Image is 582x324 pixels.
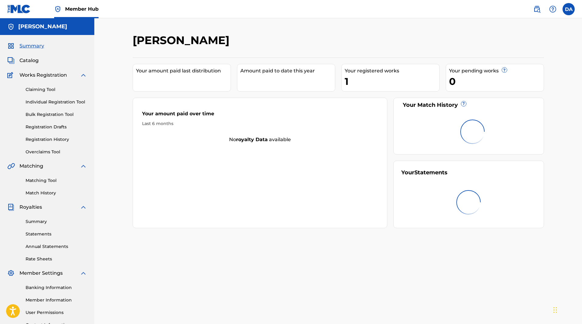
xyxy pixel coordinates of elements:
[552,295,582,324] iframe: Chat Widget
[401,101,536,109] div: Your Match History
[26,124,87,130] a: Registration Drafts
[65,5,99,12] span: Member Hub
[80,270,87,277] img: expand
[142,120,378,127] div: Last 6 months
[549,5,556,13] img: help
[80,204,87,211] img: expand
[401,169,448,177] div: Your Statements
[26,177,87,184] a: Matching Tool
[26,218,87,225] a: Summary
[455,114,490,149] img: preloader
[7,71,15,79] img: Works Registration
[133,136,387,143] div: No available
[461,101,466,106] span: ?
[26,309,87,316] a: User Permissions
[18,23,67,30] h5: damon xtc
[26,297,87,303] a: Member Information
[531,3,543,15] a: Public Search
[240,67,335,75] div: Amount paid to date this year
[26,149,87,155] a: Overclaims Tool
[26,190,87,196] a: Match History
[449,67,544,75] div: Your pending works
[26,231,87,237] a: Statements
[26,256,87,262] a: Rate Sheets
[502,68,507,72] span: ?
[345,67,439,75] div: Your registered works
[7,42,15,50] img: Summary
[19,57,39,64] span: Catalog
[142,110,378,120] div: Your amount paid over time
[26,284,87,291] a: Banking Information
[533,5,541,13] img: search
[80,71,87,79] img: expand
[80,162,87,170] img: expand
[26,111,87,118] a: Bulk Registration Tool
[7,42,44,50] a: SummarySummary
[19,204,42,211] span: Royalties
[19,71,67,79] span: Works Registration
[7,5,31,13] img: MLC Logo
[547,3,559,15] div: Help
[7,23,15,30] img: Accounts
[553,301,557,319] div: Перетащить
[7,204,15,211] img: Royalties
[563,3,575,15] div: User Menu
[26,243,87,250] a: Annual Statements
[7,270,15,277] img: Member Settings
[133,33,232,47] h2: [PERSON_NAME]
[54,5,61,13] img: Top Rightsholder
[19,42,44,50] span: Summary
[19,270,63,277] span: Member Settings
[552,295,582,324] div: Виджет чата
[7,57,15,64] img: Catalog
[26,136,87,143] a: Registration History
[451,185,486,219] img: preloader
[7,57,39,64] a: CatalogCatalog
[449,75,544,88] div: 0
[7,162,15,170] img: Matching
[26,99,87,105] a: Individual Registration Tool
[26,86,87,93] a: Claiming Tool
[19,162,43,170] span: Matching
[136,67,231,75] div: Your amount paid last distribution
[345,75,439,88] div: 1
[236,137,268,142] strong: royalty data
